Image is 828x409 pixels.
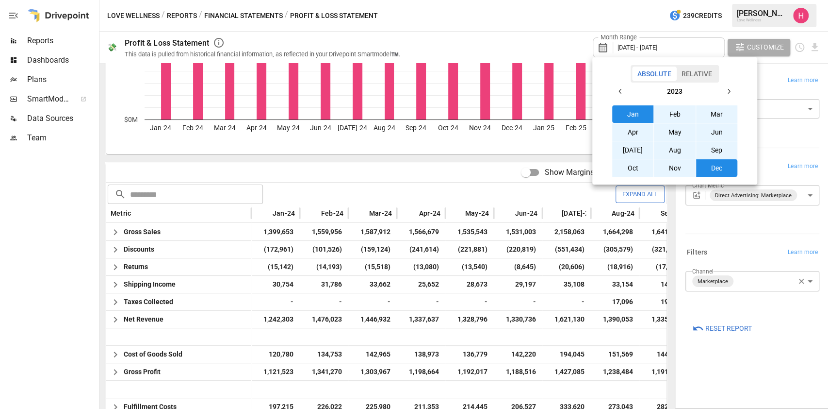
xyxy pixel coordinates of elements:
button: May [654,123,696,141]
button: Dec [696,159,738,177]
button: Jan [612,105,654,123]
button: Feb [654,105,696,123]
button: [DATE] [612,141,654,159]
button: Sep [696,141,738,159]
button: Mar [696,105,738,123]
button: Aug [654,141,696,159]
button: Oct [612,159,654,177]
button: Relative [676,67,717,81]
button: Apr [612,123,654,141]
button: Jun [696,123,738,141]
button: 2023 [629,83,720,100]
button: Absolute [632,67,677,81]
button: Nov [654,159,696,177]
